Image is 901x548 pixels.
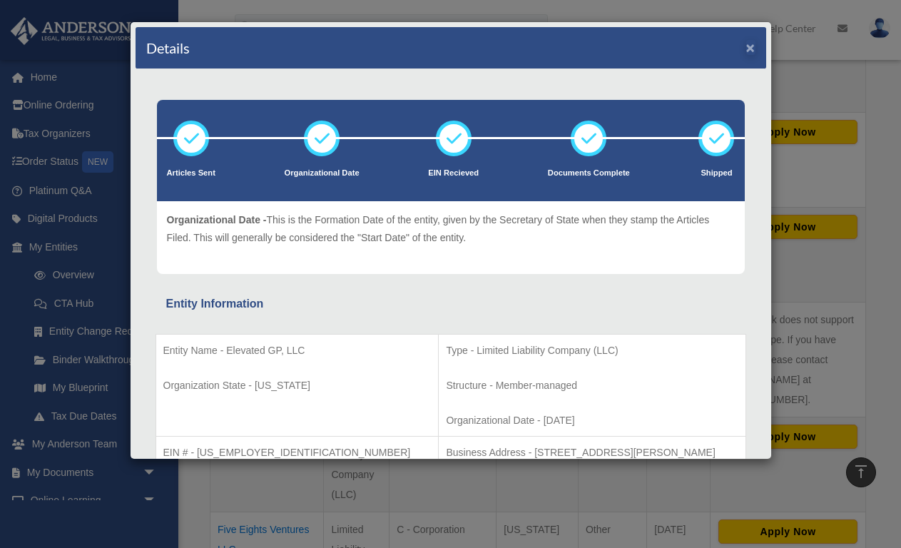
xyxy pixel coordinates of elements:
[548,166,630,181] p: Documents Complete
[167,166,215,181] p: Articles Sent
[167,211,735,246] p: This is the Formation Date of the entity, given by the Secretary of State when they stamp the Art...
[698,166,734,181] p: Shipped
[146,38,190,58] h4: Details
[446,444,738,462] p: Business Address - [STREET_ADDRESS][PERSON_NAME]
[163,342,432,360] p: Entity Name - Elevated GP, LLC
[285,166,360,181] p: Organizational Date
[428,166,479,181] p: EIN Recieved
[163,444,432,462] p: EIN # - [US_EMPLOYER_IDENTIFICATION_NUMBER]
[446,412,738,430] p: Organizational Date - [DATE]
[166,294,735,314] div: Entity Information
[163,377,432,395] p: Organization State - [US_STATE]
[446,377,738,395] p: Structure - Member-managed
[167,214,267,225] span: Organizational Date -
[746,40,755,55] button: ×
[446,342,738,360] p: Type - Limited Liability Company (LLC)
